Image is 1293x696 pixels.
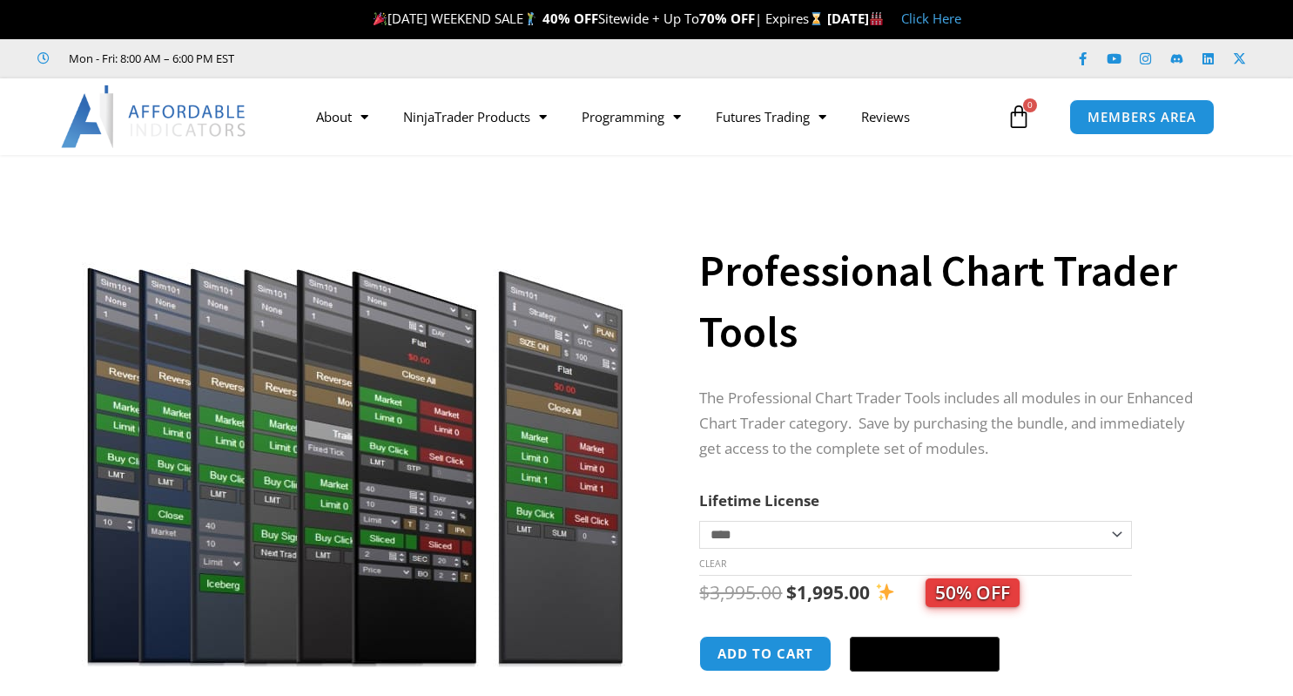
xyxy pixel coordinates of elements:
[299,97,386,137] a: About
[699,580,782,605] bdi: 3,995.00
[699,557,726,570] a: Clear options
[1088,111,1196,124] span: MEMBERS AREA
[699,636,832,672] button: Add to cart
[870,12,883,25] img: 🏭
[844,97,927,137] a: Reviews
[1069,99,1215,135] a: MEMBERS AREA
[786,580,870,605] bdi: 1,995.00
[386,97,564,137] a: NinjaTrader Products
[259,50,520,67] iframe: Customer reviews powered by Trustpilot
[699,386,1208,462] p: The Professional Chart Trader Tools includes all modules in our Enhanced Chart Trader category. S...
[64,48,234,69] span: Mon - Fri: 8:00 AM – 6:00 PM EST
[75,186,635,667] img: ProfessionalToolsBundlePage
[698,97,844,137] a: Futures Trading
[926,578,1020,607] span: 50% OFF
[810,12,823,25] img: ⌛
[369,10,826,27] span: [DATE] WEEKEND SALE Sitewide + Up To | Expires
[980,91,1057,142] a: 0
[850,637,1000,672] button: Buy with GPay
[827,10,884,27] strong: [DATE]
[786,580,797,605] span: $
[564,97,698,137] a: Programming
[374,12,387,25] img: 🎉
[699,10,755,27] strong: 70% OFF
[542,10,598,27] strong: 40% OFF
[299,97,1002,137] nav: Menu
[1023,98,1037,112] span: 0
[699,240,1208,362] h1: Professional Chart Trader Tools
[876,583,894,601] img: ✨
[901,10,961,27] a: Click Here
[61,85,248,148] img: LogoAI | Affordable Indicators – NinjaTrader
[699,580,710,605] span: $
[524,12,537,25] img: 🏌️‍♂️
[699,490,819,510] label: Lifetime License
